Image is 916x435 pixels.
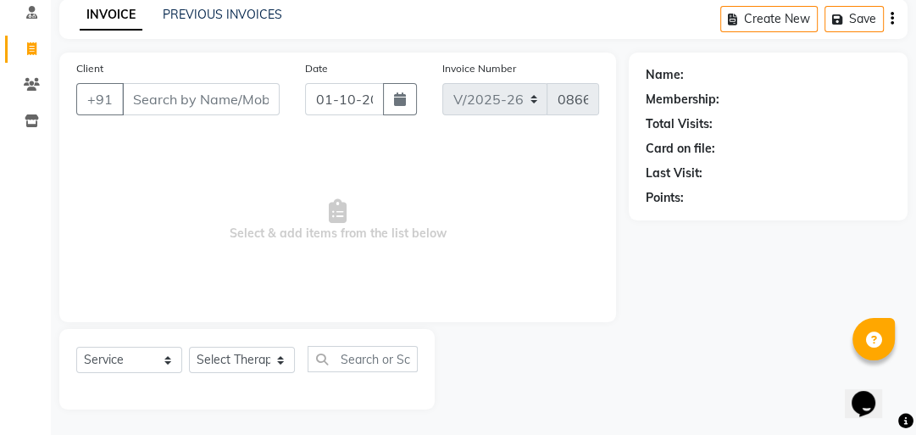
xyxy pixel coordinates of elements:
[163,7,282,22] a: PREVIOUS INVOICES
[646,115,713,133] div: Total Visits:
[646,66,684,84] div: Name:
[76,83,124,115] button: +91
[646,189,684,207] div: Points:
[845,367,899,418] iframe: chat widget
[442,61,516,76] label: Invoice Number
[720,6,818,32] button: Create New
[646,91,719,109] div: Membership:
[646,140,715,158] div: Card on file:
[308,346,418,372] input: Search or Scan
[76,61,103,76] label: Client
[76,136,599,305] span: Select & add items from the list below
[824,6,884,32] button: Save
[305,61,328,76] label: Date
[122,83,280,115] input: Search by Name/Mobile/Email/Code
[646,165,702,182] div: Last Visit:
